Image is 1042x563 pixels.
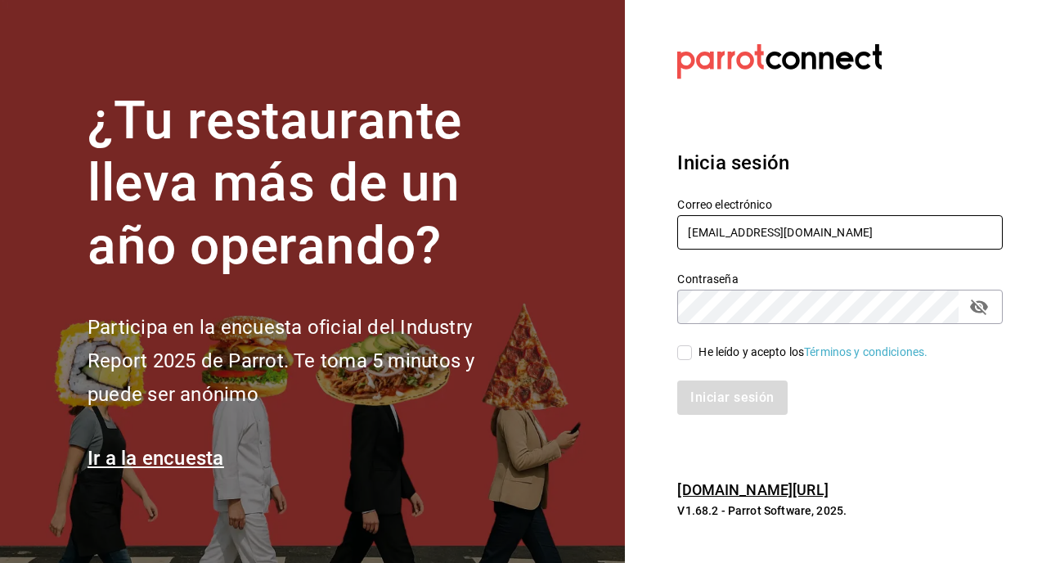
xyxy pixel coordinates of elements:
input: Ingresa tu correo electrónico [677,215,1003,250]
h2: Participa en la encuesta oficial del Industry Report 2025 de Parrot. Te toma 5 minutos y puede se... [88,311,529,411]
a: Términos y condiciones. [804,345,927,358]
h1: ¿Tu restaurante lleva más de un año operando? [88,90,529,278]
div: He leído y acepto los [698,344,927,361]
p: V1.68.2 - Parrot Software, 2025. [677,502,1003,519]
a: [DOMAIN_NAME][URL] [677,481,828,498]
label: Contraseña [677,272,1003,284]
h3: Inicia sesión [677,148,1003,178]
button: passwordField [965,293,993,321]
label: Correo electrónico [677,198,1003,209]
a: Ir a la encuesta [88,447,224,470]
